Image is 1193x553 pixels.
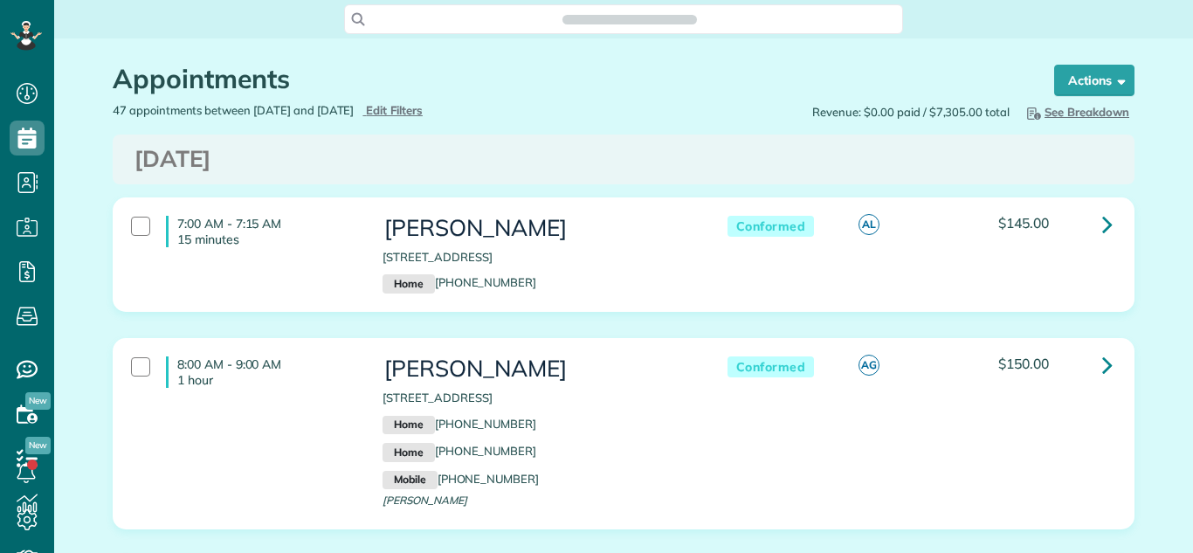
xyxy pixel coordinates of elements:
[383,472,539,486] a: Mobile[PHONE_NUMBER]
[1024,105,1129,119] span: See Breakdown
[1054,65,1134,96] button: Actions
[728,356,815,378] span: Conformed
[134,147,1113,172] h3: [DATE]
[728,216,815,238] span: Conformed
[383,249,692,266] p: [STREET_ADDRESS]
[177,372,356,388] p: 1 hour
[383,444,536,458] a: Home[PHONE_NUMBER]
[383,417,536,431] a: Home[PHONE_NUMBER]
[383,356,692,382] h3: [PERSON_NAME]
[113,65,1021,93] h1: Appointments
[366,103,423,117] span: Edit Filters
[1018,102,1134,121] button: See Breakdown
[383,443,434,462] small: Home
[383,471,437,490] small: Mobile
[383,274,434,294] small: Home
[812,104,1010,121] span: Revenue: $0.00 paid / $7,305.00 total
[383,275,536,289] a: Home[PHONE_NUMBER]
[998,355,1049,372] span: $150.00
[383,416,434,435] small: Home
[383,390,692,406] p: [STREET_ADDRESS]
[166,356,356,388] h4: 8:00 AM - 9:00 AM
[166,216,356,247] h4: 7:00 AM - 7:15 AM
[859,214,879,235] span: AL
[383,494,467,507] span: [PERSON_NAME]
[998,214,1049,232] span: $145.00
[100,102,624,119] div: 47 appointments between [DATE] and [DATE]
[859,355,879,376] span: AG
[25,392,51,410] span: New
[362,103,423,117] a: Edit Filters
[580,10,679,28] span: Search ZenMaid…
[177,232,356,247] p: 15 minutes
[383,216,692,241] h3: [PERSON_NAME]
[25,437,51,454] span: New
